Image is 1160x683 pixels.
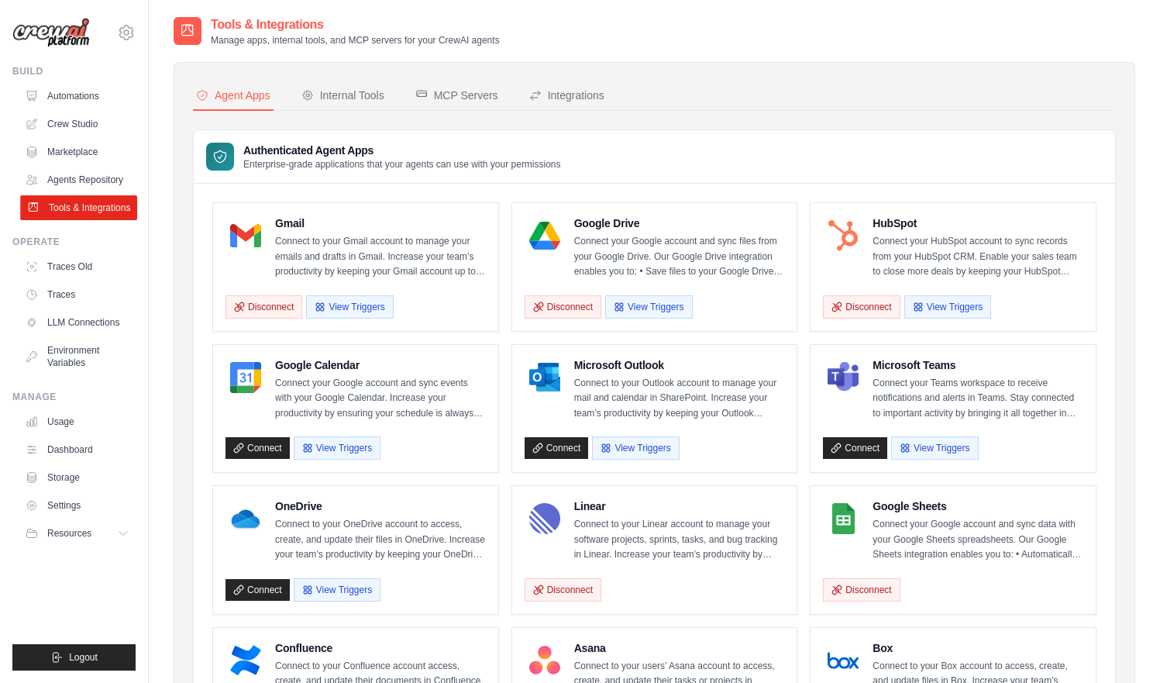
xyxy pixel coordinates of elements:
img: Microsoft Outlook Logo [529,362,560,393]
a: Agents Repository [19,167,136,192]
a: Connect [823,437,887,459]
img: Asana Logo [529,645,560,676]
button: MCP Servers [412,81,501,111]
div: Internal Tools [301,88,384,103]
p: Connect your Google account and sync events with your Google Calendar. Increase your productivity... [275,376,486,422]
button: Agent Apps [193,81,274,111]
h4: Linear [574,498,785,514]
a: Usage [19,409,136,434]
h4: Google Calendar [275,357,486,373]
button: View Triggers [294,436,380,460]
div: Integrations [529,88,604,103]
p: Connect your Teams workspace to receive notifications and alerts in Teams. Stay connected to impo... [873,376,1083,422]
a: Traces [19,282,136,307]
img: Gmail Logo [230,220,261,251]
h4: HubSpot [873,216,1083,231]
p: Connect to your Outlook account to manage your mail and calendar in SharePoint. Increase your tea... [574,376,785,422]
span: Logout [69,651,98,664]
button: Integrations [526,81,608,111]
button: Disconnect [525,295,601,319]
p: Manage apps, internal tools, and MCP servers for your CrewAI agents [211,34,500,47]
button: Disconnect [225,295,302,319]
a: Dashboard [19,437,136,462]
div: Operate [12,236,136,248]
p: Connect to your Linear account to manage your software projects, sprints, tasks, and bug tracking... [574,517,785,563]
h4: Microsoft Outlook [574,357,785,373]
button: View Triggers [592,436,679,460]
a: Traces Old [19,254,136,279]
img: Microsoft Teams Logo [828,362,859,393]
img: Confluence Logo [230,645,261,676]
a: Crew Studio [19,112,136,136]
button: Disconnect [823,578,900,602]
img: HubSpot Logo [828,220,859,251]
h4: Google Drive [574,216,785,231]
button: Logout [12,644,136,671]
a: Connect [525,437,589,459]
div: MCP Servers [415,88,498,103]
button: Internal Tools [298,81,387,111]
a: Settings [19,493,136,518]
p: Connect your Google account and sync files from your Google Drive. Our Google Drive integration e... [574,234,785,280]
a: Marketplace [19,140,136,164]
h3: Authenticated Agent Apps [243,143,561,158]
div: Manage [12,391,136,403]
img: Box Logo [828,645,859,676]
h4: Gmail [275,216,486,231]
a: Environment Variables [19,338,136,375]
a: Storage [19,465,136,490]
a: LLM Connections [19,310,136,335]
button: View Triggers [605,295,692,319]
span: Resources [47,527,91,540]
h2: Tools & Integrations [211,16,500,34]
button: Disconnect [525,578,601,602]
h4: Google Sheets [873,498,1083,514]
a: Tools & Integrations [20,195,137,220]
p: Connect your Google account and sync data with your Google Sheets spreadsheets. Our Google Sheets... [873,517,1083,563]
button: View Triggers [306,295,393,319]
h4: Microsoft Teams [873,357,1083,373]
h4: Confluence [275,640,486,656]
a: Connect [225,437,290,459]
p: Connect to your OneDrive account to access, create, and update their files in OneDrive. Increase ... [275,517,486,563]
button: View Triggers [294,578,380,602]
h4: Asana [574,640,785,656]
a: Connect [225,579,290,601]
button: Resources [19,521,136,546]
img: Google Calendar Logo [230,362,261,393]
div: Agent Apps [196,88,270,103]
button: View Triggers [891,436,978,460]
button: Disconnect [823,295,900,319]
button: View Triggers [904,295,991,319]
img: OneDrive Logo [230,503,261,534]
h4: OneDrive [275,498,486,514]
p: Enterprise-grade applications that your agents can use with your permissions [243,158,561,171]
h4: Box [873,640,1083,656]
a: Automations [19,84,136,109]
img: Linear Logo [529,503,560,534]
img: Google Sheets Logo [828,503,859,534]
img: Logo [12,18,90,48]
p: Connect to your Gmail account to manage your emails and drafts in Gmail. Increase your team’s pro... [275,234,486,280]
div: Build [12,65,136,78]
p: Connect your HubSpot account to sync records from your HubSpot CRM. Enable your sales team to clo... [873,234,1083,280]
img: Google Drive Logo [529,220,560,251]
